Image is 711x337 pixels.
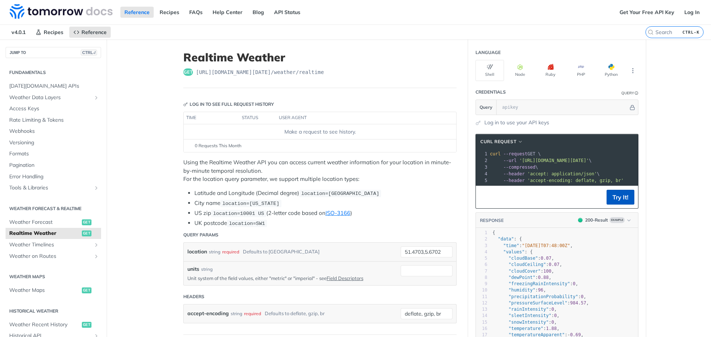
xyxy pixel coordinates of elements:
[493,307,557,312] span: : ,
[6,148,101,159] a: Formats
[498,100,628,115] input: apikey
[610,217,625,223] span: Example
[6,126,101,137] a: Webhooks
[476,157,488,164] div: 2
[270,7,304,18] a: API Status
[498,236,514,242] span: "data"
[476,300,487,306] div: 12
[183,158,457,183] p: Using the Realtime Weather API you can access current weather information for your location in mi...
[476,236,487,242] div: 2
[9,128,99,135] span: Webhooks
[493,313,560,318] span: : ,
[480,192,490,203] button: Copy to clipboard
[490,165,538,170] span: \
[493,243,573,248] span: : ,
[484,119,549,127] a: Log in to use your API keys
[508,262,546,267] span: "cloudCeiling"
[476,262,487,268] div: 6
[503,171,525,176] span: --header
[508,269,541,274] span: "cloudCover"
[183,102,188,107] svg: Key
[635,91,638,95] i: Information
[82,322,91,328] span: get
[508,300,567,306] span: "pressureSurfaceLevel"
[244,308,261,319] div: required
[551,320,554,325] span: 0
[194,219,457,228] li: UK postcode
[475,89,506,95] div: Credentials
[493,294,586,299] span: : ,
[187,246,207,257] label: location
[6,115,101,126] a: Rate Limiting & Tokens
[551,307,554,312] span: 0
[187,308,229,319] label: accept-encoding
[183,51,457,64] h1: Realtime Weather
[476,274,487,281] div: 8
[156,7,183,18] a: Recipes
[476,268,487,274] div: 7
[570,300,586,306] span: 984.57
[194,199,457,208] li: City name
[493,320,557,325] span: : ,
[476,255,487,262] div: 5
[493,256,554,261] span: : ,
[213,211,264,216] span: location=10001 US
[476,151,488,157] div: 1
[6,205,101,212] h2: Weather Forecast & realtime
[9,150,99,158] span: Formats
[519,158,589,163] span: '[URL][DOMAIN_NAME][DATE]'
[607,190,634,205] button: Try It!
[493,281,578,286] span: : ,
[243,246,320,257] div: Defaults to [GEOGRAPHIC_DATA]
[6,69,101,76] h2: Fundamentals
[6,171,101,182] a: Error Handling
[480,138,516,145] span: cURL Request
[6,217,101,228] a: Weather Forecastget
[9,117,99,124] span: Rate Limiting & Tokens
[476,164,488,171] div: 3
[476,306,487,313] div: 13
[538,275,549,280] span: 0.88
[326,209,350,216] a: ISO-3166
[93,185,99,191] button: Show subpages for Tools & Libraries
[490,151,501,156] span: curl
[184,112,239,124] th: time
[9,105,99,112] span: Access Keys
[541,256,551,261] span: 0.07
[578,218,583,222] span: 200
[82,287,91,293] span: get
[9,230,80,237] span: Realtime Weather
[6,103,101,114] a: Access Keys
[187,128,453,136] div: Make a request to see history.
[6,47,101,58] button: JUMP TOCTRL-/
[201,266,213,273] div: string
[522,243,570,248] span: "[DATE]T07:48:00Z"
[493,249,533,255] span: : {
[478,138,526,145] button: cURL Request
[503,165,535,170] span: --compressed
[506,60,534,81] button: Node
[9,94,91,101] span: Weather Data Layers
[627,65,638,76] button: More Languages
[183,68,193,76] span: get
[476,243,487,249] div: 3
[9,82,99,90] span: [DATE][DOMAIN_NAME] APIs
[508,287,535,293] span: "humidity"
[503,151,527,156] span: --request
[615,7,678,18] a: Get Your Free API Key
[549,262,560,267] span: 0.07
[6,239,101,250] a: Weather TimelinesShow subpages for Weather Timelines
[248,7,268,18] a: Blog
[527,178,624,183] span: 'accept-encoding: deflate, gzip, br'
[183,293,204,300] div: Headers
[567,60,595,81] button: PHP
[82,219,91,225] span: get
[229,221,265,226] span: location=SW1
[9,173,99,181] span: Error Handling
[476,177,488,184] div: 5
[9,241,91,249] span: Weather Timelines
[222,201,279,206] span: location=[US_STATE]
[527,171,597,176] span: 'accept: application/json'
[573,281,575,286] span: 0
[7,27,30,38] span: v4.0.1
